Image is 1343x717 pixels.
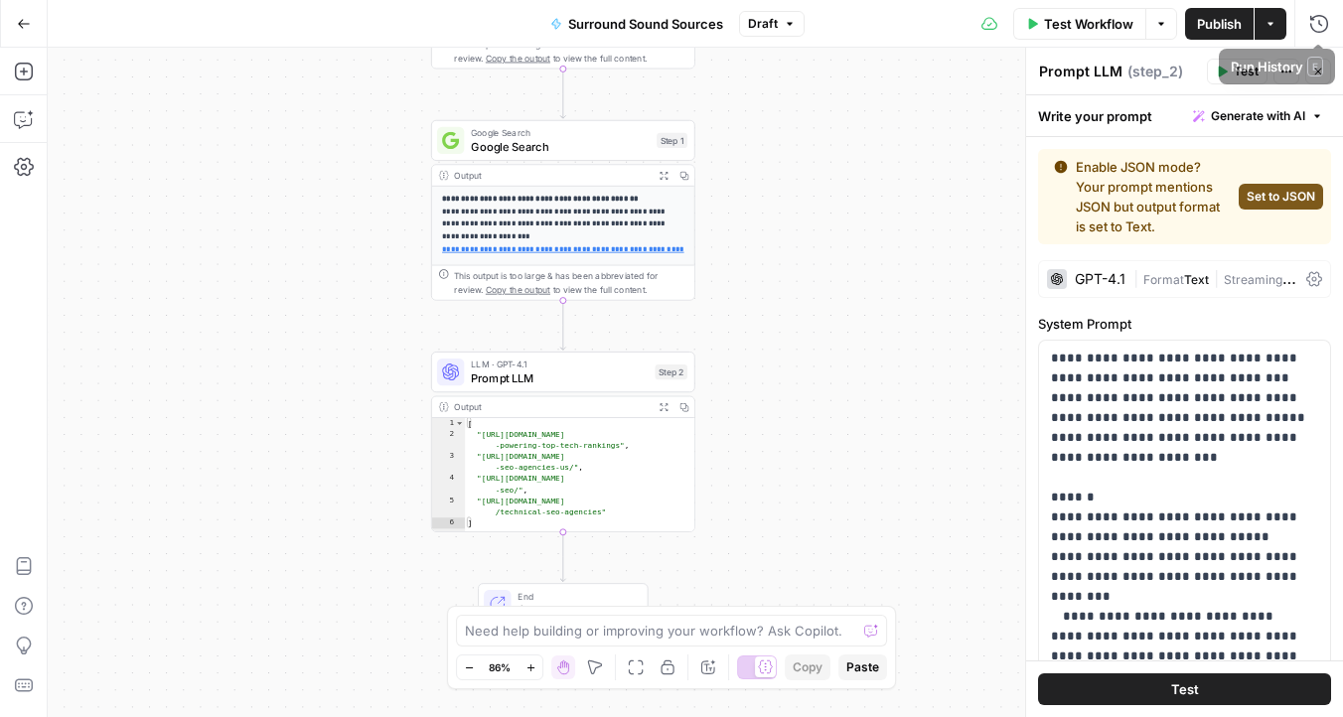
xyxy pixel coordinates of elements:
div: Write your prompt [1026,95,1343,136]
div: GPT-4.1 [1075,272,1125,286]
button: Set to JSON [1239,184,1323,210]
span: Copy [793,658,822,676]
span: Output [518,601,634,618]
button: Test [1207,59,1268,84]
g: Edge from step_2 to end [560,532,565,582]
span: | [1133,268,1143,288]
span: Test [1171,679,1199,699]
span: Copy the output [486,284,550,294]
span: Set to JSON [1247,188,1315,206]
span: Text [1184,272,1209,287]
span: LLM · GPT-4.1 [471,358,648,371]
div: This output is too large & has been abbreviated for review. to view the full content. [454,269,687,296]
div: LLM · GPT-4.1Prompt LLMStep 2Output[ "[URL][DOMAIN_NAME] -powering-top-tech-rankings", "[URL][DOM... [431,352,695,532]
div: 4 [432,474,465,496]
span: Test [1234,63,1259,80]
div: 1 [432,418,465,429]
div: 2 [432,429,465,451]
button: Test [1038,673,1331,705]
div: 5 [432,496,465,517]
div: 6 [432,517,465,528]
span: Publish [1197,14,1242,34]
label: System Prompt [1038,314,1331,334]
g: Edge from step_1 to step_2 [560,301,565,351]
button: Test Workflow [1013,8,1145,40]
span: Google Search [471,138,650,155]
span: Surround Sound Sources [568,14,723,34]
span: ( step_2 ) [1127,62,1183,81]
span: Streaming [1224,268,1296,288]
div: Output [454,400,648,414]
span: Draft [748,15,778,33]
span: End [518,589,634,603]
div: Output [454,169,648,183]
button: Copy [785,654,830,680]
div: 3 [432,451,465,473]
span: 86% [489,659,511,675]
span: Prompt LLM [471,369,648,386]
div: EndOutput [431,583,695,624]
g: Edge from step_3 to step_1 [560,69,565,118]
textarea: Prompt LLM [1039,62,1122,81]
span: Test Workflow [1044,14,1133,34]
span: Toggle code folding, rows 1 through 6 [455,418,464,429]
span: Format [1143,272,1184,287]
button: Paste [838,654,887,680]
button: Publish [1185,8,1254,40]
button: Generate with AI [1185,103,1331,129]
div: This output is too large & has been abbreviated for review. to view the full content. [454,38,687,65]
div: Enable JSON mode? Your prompt mentions JSON but output format is set to Text. [1054,157,1231,236]
div: Step 2 [655,364,687,379]
span: | [1209,268,1224,288]
span: Copy the output [486,53,550,63]
span: Paste [846,658,879,676]
div: Step 1 [657,133,687,148]
span: Generate with AI [1211,107,1305,125]
span: Google Search [471,126,650,140]
button: Surround Sound Sources [538,8,735,40]
button: Draft [739,11,805,37]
